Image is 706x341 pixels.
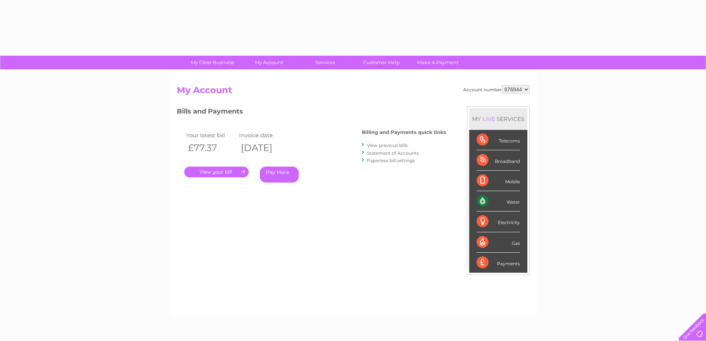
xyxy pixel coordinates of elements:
h4: Billing and Payments quick links [362,129,446,135]
a: Customer Help [351,56,412,69]
div: Gas [477,232,520,253]
h2: My Account [177,85,530,99]
div: Payments [477,253,520,273]
a: Statement of Accounts [367,150,419,156]
th: £77.37 [184,140,238,155]
div: Telecoms [477,130,520,150]
div: Water [477,191,520,212]
a: Make A Payment [407,56,468,69]
a: My Account [238,56,299,69]
div: Mobile [477,171,520,191]
a: . [184,167,249,177]
a: My Clear Business [182,56,243,69]
h3: Bills and Payments [177,106,446,119]
th: [DATE] [237,140,291,155]
div: Electricity [477,212,520,232]
div: MY SERVICES [469,108,527,129]
td: Invoice date [237,130,291,140]
td: Your latest bill [184,130,238,140]
a: Services [295,56,356,69]
a: Pay Here [260,167,299,183]
div: Account number [463,85,530,94]
div: LIVE [481,115,497,122]
a: Paperless bill settings [367,158,415,163]
div: Broadband [477,150,520,171]
a: View previous bills [367,142,408,148]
